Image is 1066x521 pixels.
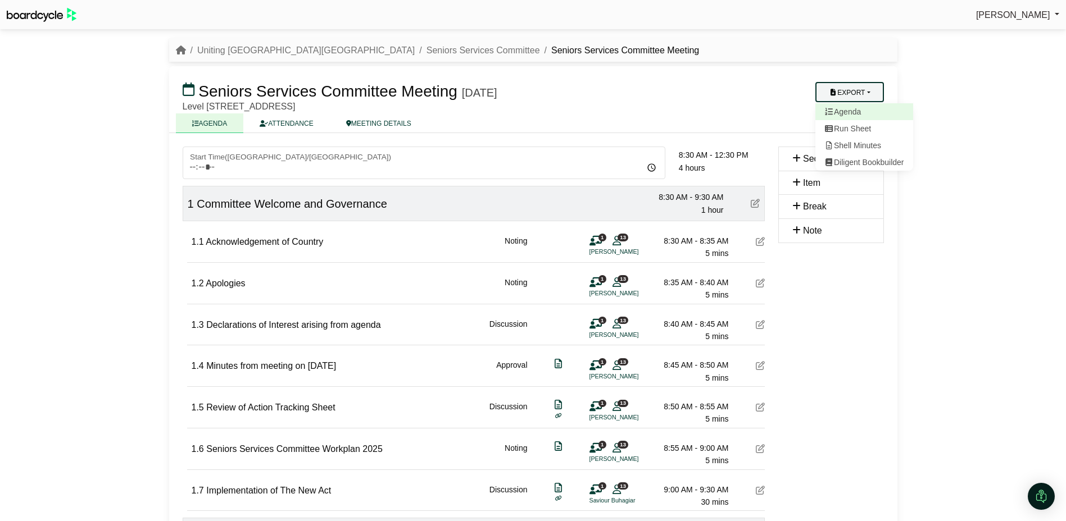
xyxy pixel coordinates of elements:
span: 1 [598,482,606,490]
span: 1 [598,358,606,365]
span: 13 [618,400,628,407]
span: Implementation of The New Act [206,486,331,495]
span: 5 mins [705,332,728,341]
span: 1.2 [192,278,204,288]
span: Apologies [206,278,245,288]
span: 1 [598,400,606,407]
div: 8:35 AM - 8:40 AM [650,276,729,289]
nav: breadcrumb [176,43,700,58]
div: Approval [496,359,527,384]
span: Declarations of Interest arising from agenda [206,320,380,330]
span: Section [803,154,833,163]
span: 1.6 [192,444,204,454]
span: Note [803,226,822,235]
li: Seniors Services Committee Meeting [540,43,700,58]
span: 13 [618,358,628,365]
a: MEETING DETAILS [330,113,428,133]
div: 8:50 AM - 8:55 AM [650,400,729,413]
li: [PERSON_NAME] [589,372,674,381]
a: Agenda [815,103,913,120]
a: Shell Minutes [815,137,913,154]
div: 8:55 AM - 9:00 AM [650,442,729,454]
span: Seniors Services Committee Workplan 2025 [206,444,383,454]
div: Discussion [489,400,528,426]
li: [PERSON_NAME] [589,330,674,340]
li: [PERSON_NAME] [589,413,674,422]
a: [PERSON_NAME] [976,8,1059,22]
span: 13 [618,234,628,241]
span: Break [803,202,827,211]
a: AGENDA [176,113,244,133]
span: 1 hour [701,205,724,214]
a: Seniors Services Committee [427,45,540,55]
div: 8:30 AM - 9:30 AM [645,191,724,203]
span: 1 [188,198,194,210]
div: 8:40 AM - 8:45 AM [650,318,729,330]
span: 1.3 [192,320,204,330]
span: Seniors Services Committee Meeting [198,83,457,100]
span: [PERSON_NAME] [976,10,1050,20]
span: 1.4 [192,361,204,371]
span: Minutes from meeting on [DATE] [206,361,336,371]
div: 8:45 AM - 8:50 AM [650,359,729,371]
span: 1 [598,275,606,282]
span: 1.7 [192,486,204,495]
span: Item [803,178,820,188]
span: 1 [598,234,606,241]
a: Uniting [GEOGRAPHIC_DATA][GEOGRAPHIC_DATA] [197,45,415,55]
div: 8:30 AM - 12:30 PM [679,149,765,161]
span: 5 mins [705,414,728,423]
span: 1.5 [192,403,204,412]
a: Diligent Bookbuilder [815,154,913,171]
div: [DATE] [462,86,497,99]
li: [PERSON_NAME] [589,289,674,298]
li: [PERSON_NAME] [589,247,674,257]
span: 1 [598,317,606,324]
span: Review of Action Tracking Sheet [206,403,335,412]
a: Run Sheet [815,120,913,137]
div: Noting [505,276,527,301]
span: Level [STREET_ADDRESS] [183,102,296,111]
span: Committee Welcome and Governance [197,198,387,210]
div: Discussion [489,318,528,343]
span: 13 [618,441,628,448]
span: 13 [618,482,628,490]
button: Export [815,82,883,102]
span: 5 mins [705,456,728,465]
span: 4 hours [679,163,705,172]
a: ATTENDANCE [243,113,329,133]
div: 9:00 AM - 9:30 AM [650,483,729,496]
span: 13 [618,275,628,282]
span: 1 [598,441,606,448]
div: Noting [505,235,527,260]
span: 1.1 [192,237,204,246]
div: Discussion [489,483,528,509]
li: [PERSON_NAME] [589,454,674,464]
span: 30 mins [701,497,728,506]
div: Noting [505,442,527,467]
span: 5 mins [705,249,728,258]
span: Acknowledgement of Country [206,237,323,246]
div: Open Intercom Messenger [1028,483,1055,510]
span: 13 [618,317,628,324]
span: 5 mins [705,373,728,382]
span: 5 mins [705,290,728,299]
li: Saviour Buhagiar [589,496,674,505]
img: BoardcycleBlackGreen-aaafeed430059cb809a45853b8cf6d952af9d84e6e89e1f1685b34bfd5cb7d64.svg [7,8,76,22]
div: 8:30 AM - 8:35 AM [650,235,729,247]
